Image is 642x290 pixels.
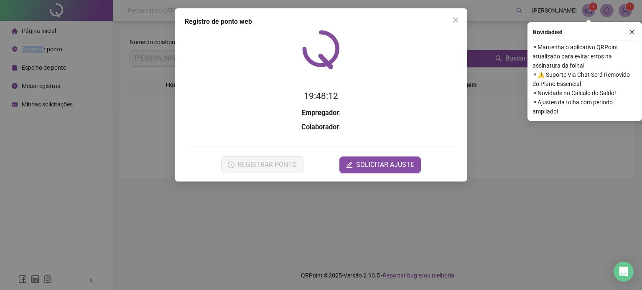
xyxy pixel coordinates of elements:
[346,161,353,168] span: edit
[302,30,340,69] img: QRPoint
[185,17,457,27] div: Registro de ponto web
[452,17,459,23] span: close
[339,156,421,173] button: editSOLICITAR AJUSTE
[532,70,637,88] span: ⚬ ⚠️ Suporte Via Chat Será Removido do Plano Essencial
[356,160,414,170] span: SOLICITAR AJUSTE
[629,29,635,35] span: close
[532,28,563,37] span: Novidades !
[185,122,457,133] h3: :
[185,108,457,119] h3: :
[304,91,338,101] time: 19:48:12
[221,156,303,173] button: REGISTRAR PONTO
[301,123,339,131] strong: Colaborador
[532,98,637,116] span: ⚬ Ajustes da folha com período ampliado!
[614,262,634,282] div: Open Intercom Messenger
[532,43,637,70] span: ⚬ Mantenha o aplicativo QRPoint atualizado para evitar erros na assinatura da folha!
[302,109,339,117] strong: Empregador
[532,88,637,98] span: ⚬ Novidade no Cálculo do Saldo!
[449,13,462,27] button: Close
